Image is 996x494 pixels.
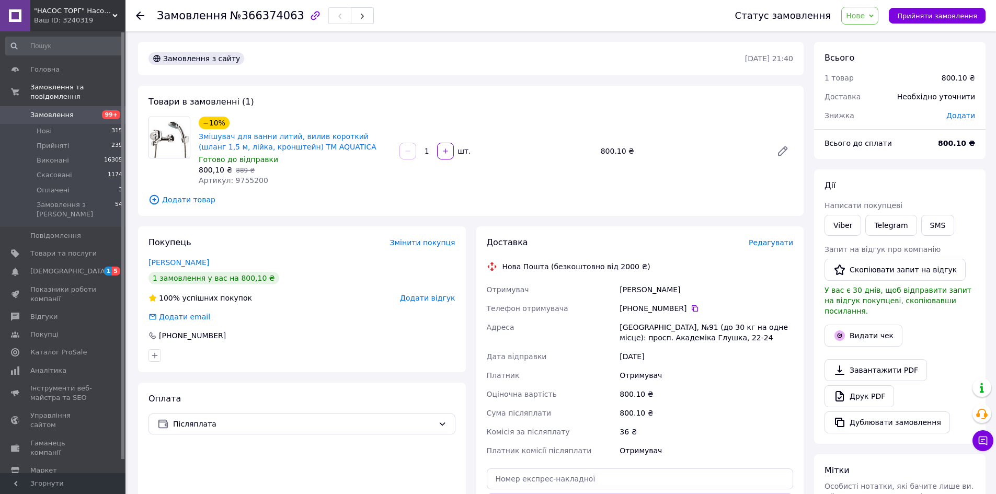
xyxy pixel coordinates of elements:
b: 800.10 ₴ [938,139,975,147]
span: 315 [111,127,122,136]
span: Всього до сплати [825,139,892,147]
span: Знижка [825,111,854,120]
div: −10% [199,117,230,129]
div: [PHONE_NUMBER] [158,330,227,341]
span: Інструменти веб-майстра та SEO [30,384,97,403]
span: Головна [30,65,60,74]
span: Післяплата [173,418,434,430]
div: Додати email [158,312,211,322]
span: Комісія за післяплату [487,428,570,436]
span: Доставка [825,93,861,101]
a: Редагувати [772,141,793,162]
div: Нова Пошта (безкоштовно від 2000 ₴) [500,261,653,272]
span: Прийняті [37,141,69,151]
div: Отримувач [617,366,795,385]
div: Замовлення з сайту [148,52,244,65]
button: Чат з покупцем [972,430,993,451]
span: Артикул: 9755200 [199,176,268,185]
span: 100% [159,294,180,302]
span: [DEMOGRAPHIC_DATA] [30,267,108,276]
span: Нове [846,12,865,20]
span: Скасовані [37,170,72,180]
div: 800.10 ₴ [597,144,768,158]
span: 1 товар [825,74,854,82]
span: Платник [487,371,520,380]
span: Прийняти замовлення [897,12,977,20]
div: шт. [455,146,472,156]
time: [DATE] 21:40 [745,54,793,63]
input: Пошук [5,37,123,55]
span: Додати [946,111,975,120]
span: Каталог ProSale [30,348,87,357]
div: 1 замовлення у вас на 800,10 ₴ [148,272,279,284]
span: Повідомлення [30,231,81,240]
span: Телефон отримувача [487,304,568,313]
button: Скопіювати запит на відгук [825,259,966,281]
span: Отримувач [487,285,529,294]
span: Замовлення [30,110,74,120]
div: Необхідно уточнити [891,85,981,108]
span: Покупець [148,237,191,247]
span: Оціночна вартість [487,390,557,398]
a: Viber [825,215,861,236]
span: 16305 [104,156,122,165]
span: "НАСОС ТОРГ" Насосне обладнання, інструменти, освітлення [34,6,112,16]
span: Запит на відгук про компанію [825,245,941,254]
span: Відгуки [30,312,58,321]
span: Показники роботи компанії [30,285,97,304]
span: Замовлення з [PERSON_NAME] [37,200,115,219]
span: Дії [825,180,835,190]
span: Редагувати [749,238,793,247]
span: Замовлення та повідомлення [30,83,125,101]
div: 36 ₴ [617,422,795,441]
div: Статус замовлення [735,10,831,21]
div: успішних покупок [148,293,252,303]
span: Додати товар [148,194,793,205]
button: Дублювати замовлення [825,411,950,433]
a: Змішувач для ванни литий, вилив короткий (шланг 1,5 м, лійка, кронштейн) ТМ AQUATICA [199,132,376,151]
span: Замовлення [157,9,227,22]
div: 800.10 ₴ [942,73,975,83]
span: 1 [104,267,112,275]
a: [PERSON_NAME] [148,258,209,267]
span: 239 [111,141,122,151]
span: Сума післяплати [487,409,552,417]
span: У вас є 30 днів, щоб відправити запит на відгук покупцеві, скопіювавши посилання. [825,286,971,315]
span: Мітки [825,465,850,475]
span: 3 [119,186,122,195]
span: Готово до відправки [199,155,278,164]
span: 1174 [108,170,122,180]
span: Змінити покупця [390,238,455,247]
span: Додати відгук [400,294,455,302]
span: 889 ₴ [236,167,255,174]
span: Аналітика [30,366,66,375]
input: Номер експрес-накладної [487,468,794,489]
div: Повернутися назад [136,10,144,21]
span: Товари та послуги [30,249,97,258]
span: 99+ [102,110,120,119]
button: SMS [921,215,955,236]
span: Оплата [148,394,181,404]
span: Адреса [487,323,514,331]
div: [GEOGRAPHIC_DATA], №91 (до 30 кг на одне місце): просп. Академіка Глушка, 22-24 [617,318,795,347]
span: Всього [825,53,854,63]
button: Видати чек [825,325,902,347]
div: Додати email [147,312,211,322]
span: Управління сайтом [30,411,97,430]
span: Товари в замовленні (1) [148,97,254,107]
a: Telegram [865,215,917,236]
span: Доставка [487,237,528,247]
span: №366374063 [230,9,304,22]
div: [DATE] [617,347,795,366]
span: 54 [115,200,122,219]
button: Прийняти замовлення [889,8,986,24]
div: 800.10 ₴ [617,385,795,404]
span: 800,10 ₴ [199,166,232,174]
span: Покупці [30,330,59,339]
span: Нові [37,127,52,136]
span: Виконані [37,156,69,165]
span: Гаманець компанії [30,439,97,457]
div: Отримувач [617,441,795,460]
span: 5 [112,267,120,275]
div: [PERSON_NAME] [617,280,795,299]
